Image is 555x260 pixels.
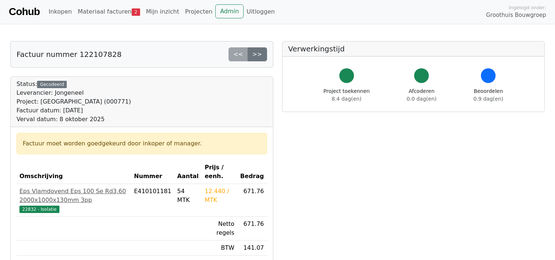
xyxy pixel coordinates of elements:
a: Admin [215,4,244,18]
a: Cohub [9,3,40,21]
td: 141.07 [237,241,267,256]
th: Aantal [174,160,202,184]
th: Omschrijving [17,160,131,184]
td: BTW [202,241,237,256]
div: 12.440 / MTK [205,187,234,205]
div: Factuur moet worden goedgekeurd door inkoper of manager. [23,139,261,148]
div: Project: [GEOGRAPHIC_DATA] (000771) [17,97,131,106]
th: Prijs / eenh. [202,160,237,184]
span: 0.0 dag(en) [407,96,437,102]
div: 54 MTK [177,187,199,205]
div: Gecodeerd [37,81,67,88]
h5: Verwerkingstijd [288,44,539,53]
a: Inkopen [45,4,74,19]
div: Verval datum: 8 oktober 2025 [17,115,131,124]
div: Project toekennen [324,87,370,103]
a: Materiaal facturen2 [75,4,143,19]
span: Ingelogd onder: [509,4,546,11]
span: 2 [132,8,140,16]
th: Bedrag [237,160,267,184]
span: 22832 - Isolatie [19,206,59,213]
div: Status: [17,80,131,124]
div: Leverancier: Jongeneel [17,89,131,97]
th: Nummer [131,160,174,184]
a: Projecten [182,4,215,19]
div: Beoordelen [474,87,503,103]
span: 0.9 dag(en) [474,96,503,102]
td: Netto regels [202,217,237,241]
a: Uitloggen [244,4,278,19]
a: >> [248,47,267,61]
td: 671.76 [237,217,267,241]
span: 8.4 dag(en) [332,96,361,102]
td: E410101181 [131,184,174,217]
a: Eps Vlamdovend Eps 100 Se Rd3,60 2000x1000x130mm 3pp22832 - Isolatie [19,187,128,213]
div: Afcoderen [407,87,437,103]
span: Groothuis Bouwgroep [486,11,546,19]
td: 671.76 [237,184,267,217]
a: Mijn inzicht [143,4,182,19]
h5: Factuur nummer 122107828 [17,50,121,59]
div: Factuur datum: [DATE] [17,106,131,115]
div: Eps Vlamdovend Eps 100 Se Rd3,60 2000x1000x130mm 3pp [19,187,128,205]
